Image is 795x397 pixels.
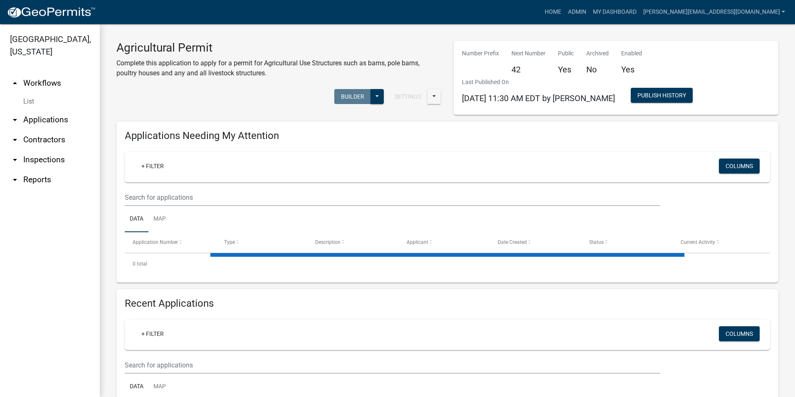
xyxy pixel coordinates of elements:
i: arrow_drop_down [10,115,20,125]
p: Archived [586,49,609,58]
span: Status [589,239,604,245]
a: Map [148,206,171,233]
datatable-header-cell: Application Number [125,232,216,252]
p: Number Prefix [462,49,499,58]
i: arrow_drop_down [10,155,20,165]
h3: Agricultural Permit [116,41,441,55]
datatable-header-cell: Type [216,232,308,252]
a: Admin [565,4,590,20]
h5: No [586,65,609,74]
button: Publish History [631,88,693,103]
a: [PERSON_NAME][EMAIL_ADDRESS][DOMAIN_NAME] [640,4,788,20]
a: + Filter [135,326,170,341]
a: + Filter [135,159,170,174]
input: Search for applications [125,357,660,374]
h5: Yes [621,65,642,74]
span: Date Created [498,239,527,245]
p: Last Published On [462,78,615,87]
h5: Yes [558,65,574,74]
button: Columns [719,159,760,174]
wm-modal-confirm: Workflow Publish History [631,93,693,99]
span: [DATE] 11:30 AM EDT by [PERSON_NAME] [462,93,615,103]
h4: Recent Applications [125,298,770,310]
span: Description [315,239,341,245]
a: Home [541,4,565,20]
span: Type [224,239,235,245]
datatable-header-cell: Current Activity [672,232,764,252]
p: Next Number [511,49,546,58]
i: arrow_drop_up [10,78,20,88]
datatable-header-cell: Date Created [490,232,581,252]
p: Complete this application to apply for a permit for Agricultural Use Structures such as barns, po... [116,58,441,78]
button: Settings [388,89,428,104]
div: 0 total [125,253,770,274]
i: arrow_drop_down [10,135,20,145]
span: Application Number [133,239,178,245]
h5: 42 [511,65,546,74]
button: Builder [334,89,371,104]
p: Public [558,49,574,58]
input: Search for applications [125,189,660,206]
span: Current Activity [681,239,715,245]
a: My Dashboard [590,4,640,20]
datatable-header-cell: Description [307,232,399,252]
span: Applicant [407,239,428,245]
i: arrow_drop_down [10,175,20,185]
datatable-header-cell: Applicant [399,232,490,252]
p: Enabled [621,49,642,58]
button: Columns [719,326,760,341]
a: Data [125,206,148,233]
h4: Applications Needing My Attention [125,130,770,142]
datatable-header-cell: Status [581,232,673,252]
